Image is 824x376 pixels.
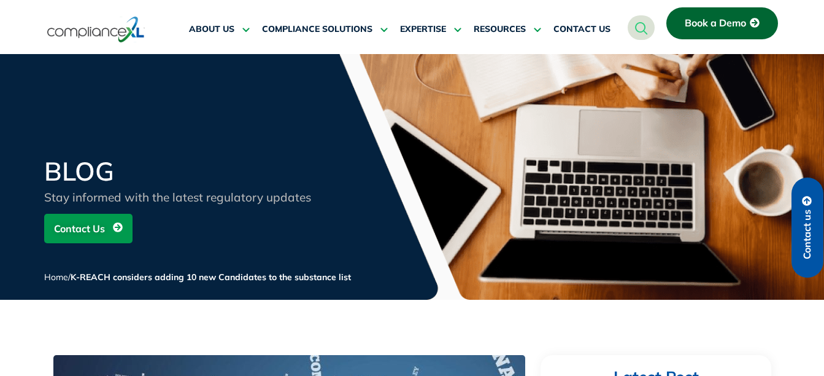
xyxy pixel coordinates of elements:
[262,24,372,35] span: COMPLIANCE SOLUTIONS
[44,190,311,205] span: Stay informed with the latest regulatory updates
[54,217,105,240] span: Contact Us
[44,272,68,283] a: Home
[628,15,655,40] a: navsearch-button
[47,15,145,44] img: logo-one.svg
[802,210,813,259] span: Contact us
[44,214,133,243] a: Contact Us
[189,24,234,35] span: ABOUT US
[400,24,446,35] span: EXPERTISE
[474,24,526,35] span: RESOURCES
[685,18,746,29] span: Book a Demo
[553,24,610,35] span: CONTACT US
[189,15,250,44] a: ABOUT US
[262,15,388,44] a: COMPLIANCE SOLUTIONS
[400,15,461,44] a: EXPERTISE
[553,15,610,44] a: CONTACT US
[44,272,351,283] span: /
[666,7,778,39] a: Book a Demo
[474,15,541,44] a: RESOURCES
[71,272,351,283] span: K-REACH considers adding 10 new Candidates to the substance list
[791,178,823,278] a: Contact us
[44,159,339,184] h2: BLOG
